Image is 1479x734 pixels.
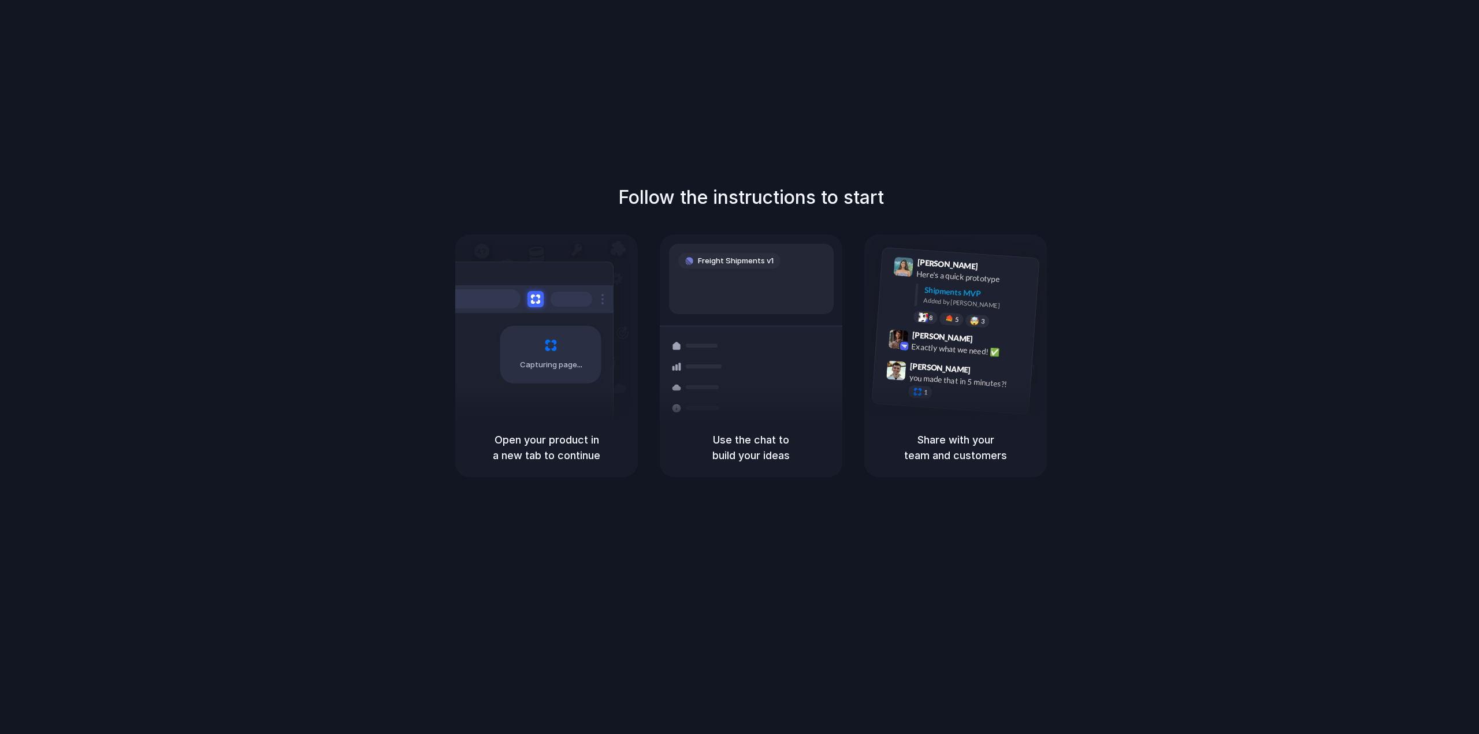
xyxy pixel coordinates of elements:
div: Added by [PERSON_NAME] [923,296,1030,312]
span: 3 [981,318,985,325]
div: Shipments MVP [924,284,1031,303]
div: 🤯 [970,316,980,325]
div: Exactly what we need! ✅ [911,340,1027,360]
span: 8 [929,315,933,321]
span: 1 [924,389,928,396]
h5: Use the chat to build your ideas [674,432,828,463]
span: 9:47 AM [974,365,998,379]
h5: Share with your team and customers [878,432,1033,463]
div: you made that in 5 minutes?! [909,371,1024,391]
span: Freight Shipments v1 [698,255,774,267]
h1: Follow the instructions to start [618,184,884,211]
span: [PERSON_NAME] [910,360,971,377]
span: [PERSON_NAME] [917,256,978,273]
span: 9:42 AM [976,334,1000,348]
span: 9:41 AM [982,262,1005,275]
span: [PERSON_NAME] [912,329,973,345]
span: Capturing page [520,359,584,371]
div: Here's a quick prototype [916,268,1032,288]
h5: Open your product in a new tab to continue [469,432,624,463]
span: 5 [955,316,959,323]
